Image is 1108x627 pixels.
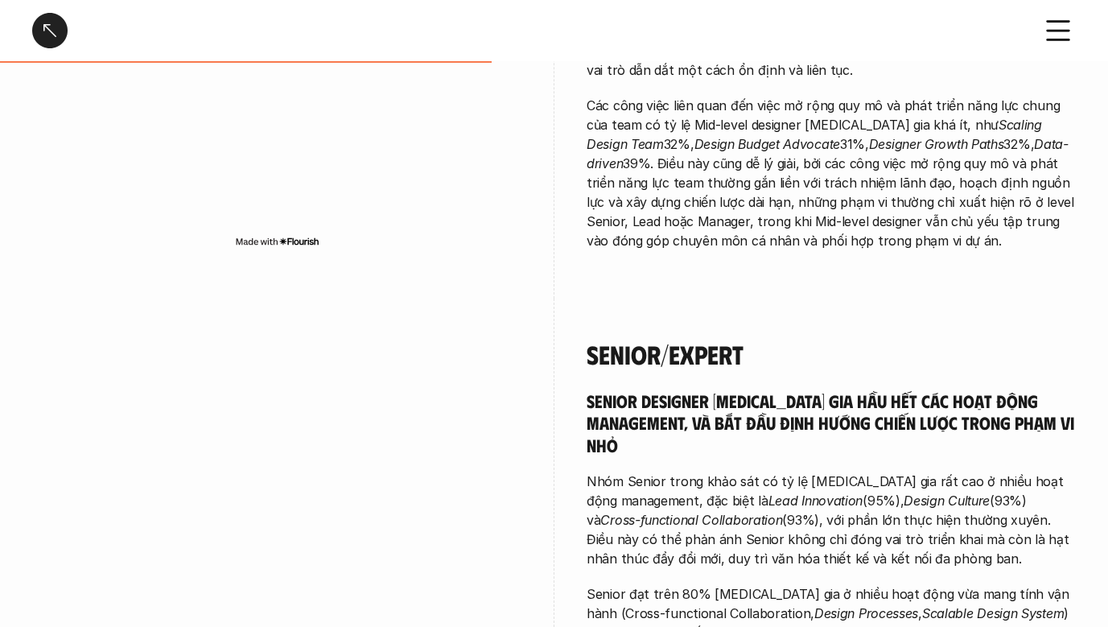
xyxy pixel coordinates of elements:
[922,605,1064,621] em: Scalable Design System
[814,605,918,621] em: Design Processes
[694,136,840,152] em: Design Budget Advocate
[768,493,863,509] em: Lead Innovation
[587,472,1076,568] p: Nhóm Senior trong khảo sát có tỷ lệ [MEDICAL_DATA] gia rất cao ở nhiều hoạt động management, đặc ...
[587,96,1076,250] p: Các công việc liên quan đến việc mở rộng quy mô và phát triển năng lực chung của team có tỷ lệ Mi...
[869,136,1004,152] em: Designer Growth Paths
[600,512,782,528] em: Cross-functional Collaboration
[587,136,1069,171] em: Data-driven
[904,493,990,509] em: Design Culture
[235,235,319,248] img: Made with Flourish
[587,339,1076,369] h4: Senior/Expert
[587,390,1076,456] h5: Senior Designer [MEDICAL_DATA] gia hầu hết các hoạt động management, và bắt đầu định hướng chiến ...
